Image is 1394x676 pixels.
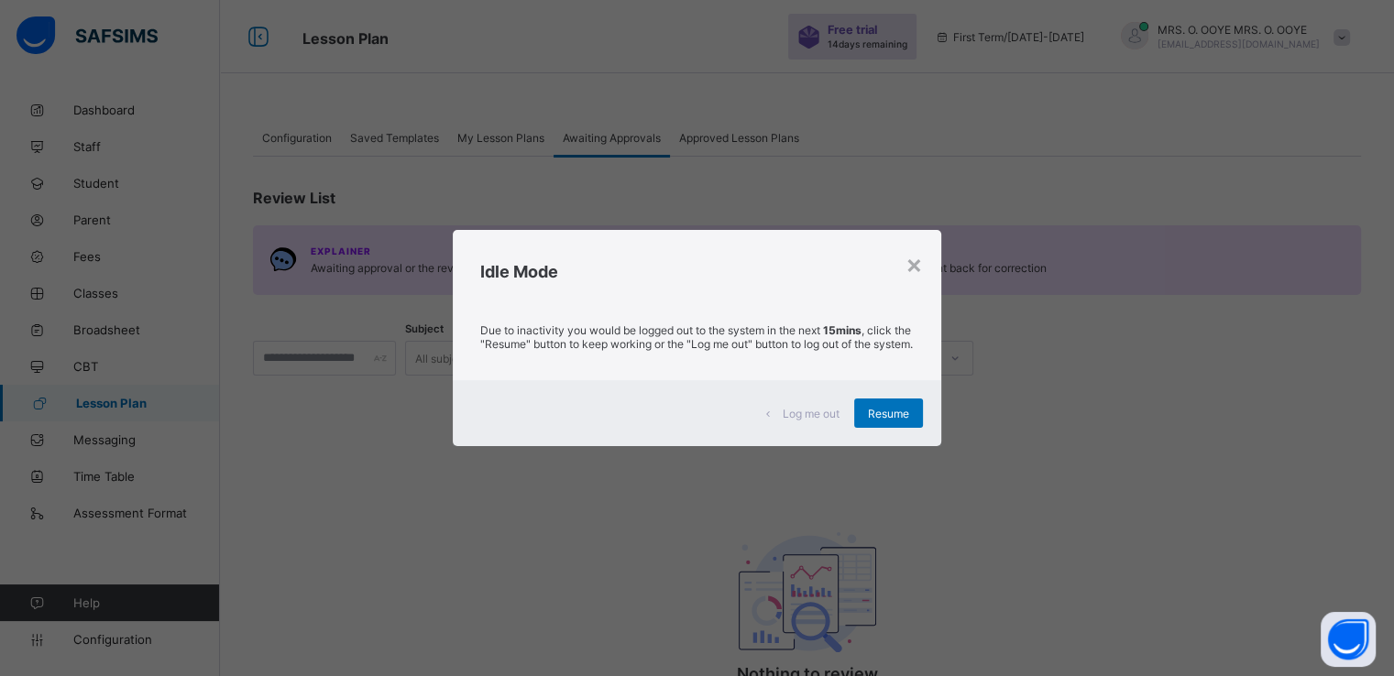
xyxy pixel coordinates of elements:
[868,407,909,420] span: Resume
[906,248,923,279] div: ×
[823,323,862,337] strong: 15mins
[480,262,913,281] h2: Idle Mode
[480,323,913,351] p: Due to inactivity you would be logged out to the system in the next , click the "Resume" button t...
[1321,612,1376,667] button: Open asap
[783,407,840,420] span: Log me out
